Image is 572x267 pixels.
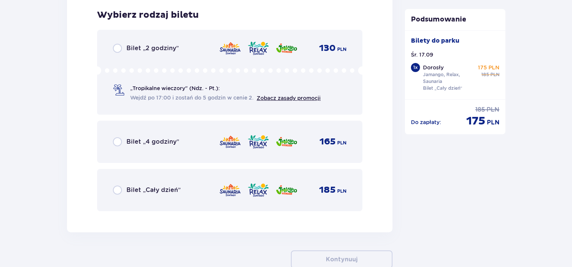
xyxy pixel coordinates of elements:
[475,106,485,114] p: 185
[319,43,336,54] p: 130
[126,44,179,52] p: Bilet „2 godziny”
[319,136,336,147] p: 165
[411,37,459,45] p: Bilety do parku
[219,40,241,56] img: zone logo
[275,40,298,56] img: zone logo
[247,182,269,198] img: zone logo
[247,40,269,56] img: zone logo
[411,63,420,72] div: 1 x
[337,140,347,146] p: PLN
[247,134,269,150] img: zone logo
[130,94,254,101] span: Wejdź po 17:00 i zostań do 5 godzin w cenie 2.
[423,71,475,85] p: Jamango, Relax, Saunaria
[423,64,444,71] p: Dorosły
[126,186,181,194] p: Bilet „Cały dzień”
[219,134,241,150] img: zone logo
[219,182,241,198] img: zone logo
[487,118,499,127] p: PLN
[326,255,357,264] p: Kontynuuj
[490,71,499,78] p: PLN
[337,188,347,195] p: PLN
[275,134,298,150] img: zone logo
[257,95,321,101] a: Zobacz zasady promocji
[319,184,336,196] p: 185
[411,51,433,58] p: Śr. 17.09
[130,84,220,92] p: „Tropikalne wieczory" (Ndz. - Pt.):
[423,85,462,92] p: Bilet „Cały dzień”
[466,114,485,128] p: 175
[487,106,499,114] p: PLN
[478,64,499,71] p: 175 PLN
[126,138,179,146] p: Bilet „4 godziny”
[405,15,506,24] p: Podsumowanie
[481,71,489,78] p: 185
[337,46,347,53] p: PLN
[411,118,441,126] p: Do zapłaty :
[275,182,298,198] img: zone logo
[97,9,199,21] p: Wybierz rodzaj biletu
